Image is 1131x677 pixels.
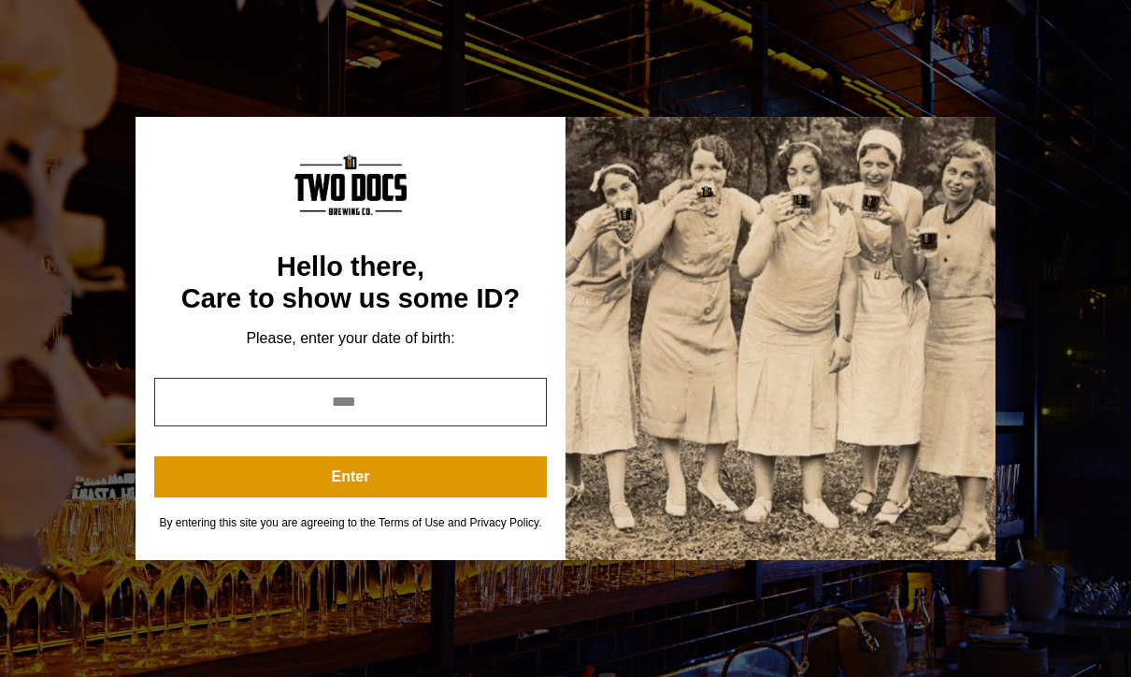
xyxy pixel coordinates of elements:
button: Enter [154,456,547,497]
img: Content Logo [294,154,407,215]
div: By entering this site you are agreeing to the Terms of Use and Privacy Policy. [154,516,547,530]
div: Hello there, Care to show us some ID? [154,252,547,314]
div: Please, enter your date of birth: [154,329,547,348]
input: year [154,378,547,426]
